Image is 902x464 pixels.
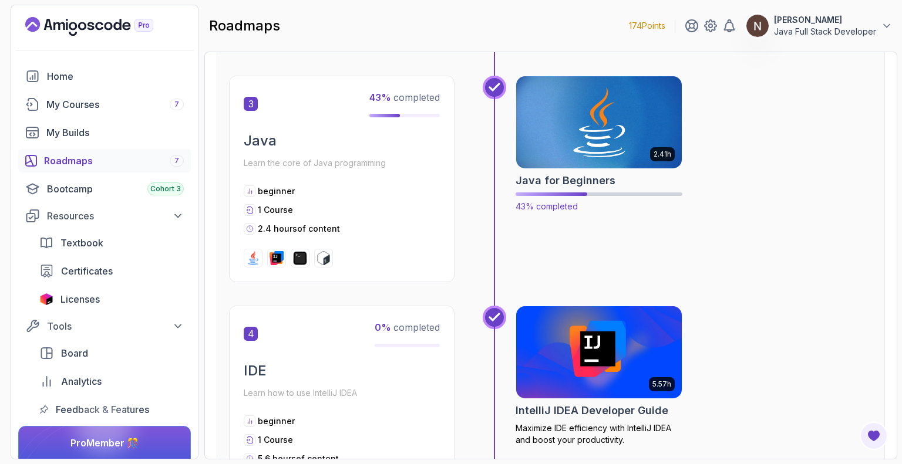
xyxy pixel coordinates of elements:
[47,319,184,333] div: Tools
[258,415,295,427] p: beginner
[18,205,191,226] button: Resources
[369,92,391,103] span: 43 %
[61,346,88,360] span: Board
[18,65,191,88] a: home
[516,306,682,399] img: IntelliJ IDEA Developer Guide card
[246,251,260,265] img: java logo
[512,74,686,171] img: Java for Beginners card
[258,185,295,197] p: beginner
[244,385,440,401] p: Learn how to use IntelliJ IDEA
[18,93,191,116] a: courses
[293,251,307,265] img: terminal logo
[258,205,293,215] span: 1 Course
[244,155,440,171] p: Learn the core of Java programming
[46,126,184,140] div: My Builds
[244,361,440,380] h2: IDE
[516,306,682,446] a: IntelliJ IDEA Developer Guide card5.57hIntelliJ IDEA Developer GuideMaximize IDE efficiency with ...
[47,209,184,223] div: Resources
[258,223,340,235] p: 2.4 hours of content
[258,435,293,445] span: 1 Course
[18,121,191,144] a: builds
[25,17,180,36] a: Landing page
[270,251,284,265] img: intellij logo
[654,150,671,159] p: 2.41h
[47,182,184,196] div: Bootcamp
[629,20,665,32] p: 174 Points
[150,184,181,194] span: Cohort 3
[39,293,53,305] img: jetbrains icon
[32,231,191,255] a: textbook
[746,14,893,38] button: user profile image[PERSON_NAME]Java Full Stack Developer
[32,370,191,393] a: analytics
[47,69,184,83] div: Home
[32,341,191,365] a: board
[18,177,191,201] a: bootcamp
[61,374,102,388] span: Analytics
[375,321,440,333] span: completed
[516,201,578,211] span: 43% completed
[60,292,100,306] span: Licenses
[516,76,682,213] a: Java for Beginners card2.41hJava for Beginners43% completed
[46,97,184,111] div: My Courses
[174,100,179,109] span: 7
[32,259,191,283] a: certificates
[652,380,671,389] p: 5.57h
[860,422,888,450] button: Open Feedback Button
[61,264,113,278] span: Certificates
[56,402,149,416] span: Feedback & Features
[60,236,103,250] span: Textbook
[32,287,191,311] a: licenses
[317,251,331,265] img: bash logo
[174,156,179,165] span: 7
[516,402,668,419] h2: IntelliJ IDEA Developer Guide
[369,92,440,103] span: completed
[516,172,615,189] h2: Java for Beginners
[516,422,682,446] p: Maximize IDE efficiency with IntelliJ IDEA and boost your productivity.
[209,16,280,35] h2: roadmaps
[32,398,191,421] a: feedback
[18,316,191,337] button: Tools
[774,14,876,26] p: [PERSON_NAME]
[18,149,191,172] a: roadmaps
[244,131,440,150] h2: Java
[774,26,876,38] p: Java Full Stack Developer
[44,154,184,168] div: Roadmaps
[746,15,769,37] img: user profile image
[244,97,258,111] span: 3
[375,321,391,333] span: 0 %
[244,327,258,341] span: 4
